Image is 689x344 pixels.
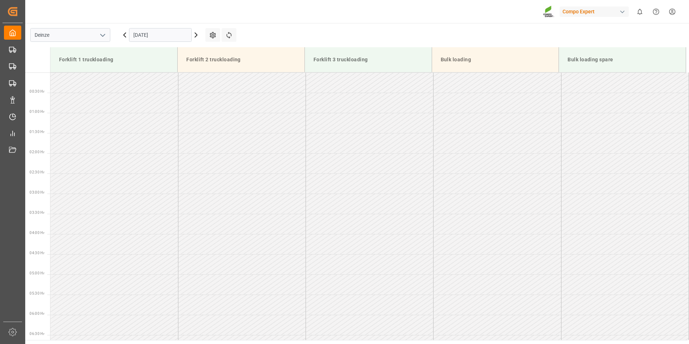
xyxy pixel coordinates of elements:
[560,5,632,18] button: Compo Expert
[30,89,44,93] span: 00:30 Hr
[311,53,426,66] div: Forklift 3 truckloading
[97,30,108,41] button: open menu
[30,231,44,235] span: 04:00 Hr
[129,28,192,42] input: DD.MM.YYYY
[30,170,44,174] span: 02:30 Hr
[560,6,629,17] div: Compo Expert
[183,53,299,66] div: Forklift 2 truckloading
[56,53,172,66] div: Forklift 1 truckloading
[30,291,44,295] span: 05:30 Hr
[30,271,44,275] span: 05:00 Hr
[30,332,44,336] span: 06:30 Hr
[30,28,110,42] input: Type to search/select
[648,4,664,20] button: Help Center
[30,110,44,114] span: 01:00 Hr
[30,190,44,194] span: 03:00 Hr
[30,251,44,255] span: 04:30 Hr
[565,53,680,66] div: Bulk loading spare
[30,211,44,215] span: 03:30 Hr
[30,130,44,134] span: 01:30 Hr
[30,150,44,154] span: 02:00 Hr
[30,312,44,316] span: 06:00 Hr
[543,5,555,18] img: Screenshot%202023-09-29%20at%2010.02.21.png_1712312052.png
[438,53,553,66] div: Bulk loading
[632,4,648,20] button: show 0 new notifications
